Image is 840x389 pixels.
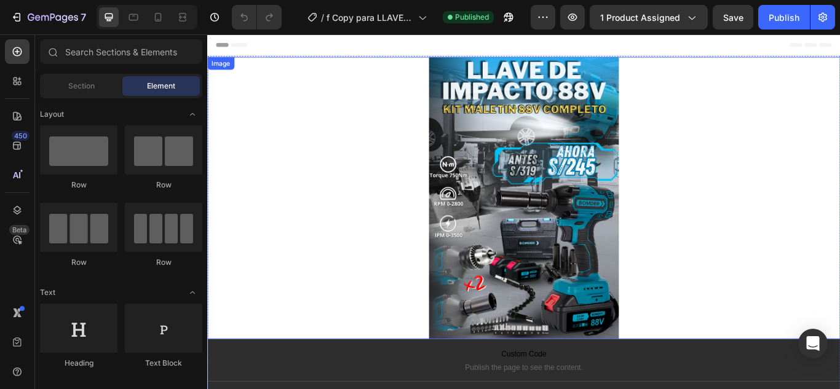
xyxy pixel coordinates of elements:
span: Element [147,81,175,92]
button: Publish [758,5,810,29]
span: Published [455,12,489,23]
span: Save [723,12,743,23]
span: 1 product assigned [600,11,680,24]
div: Row [125,257,202,268]
p: 7 [81,10,86,25]
button: Save [713,5,753,29]
button: 1 product assigned [590,5,708,29]
div: Undo/Redo [232,5,282,29]
span: f Copy para LLAVE DE IMPACTO 88V [327,11,413,24]
input: Search Sections & Elements [40,39,202,64]
div: Open Intercom Messenger [798,329,828,358]
div: Heading [40,358,117,369]
div: 450 [12,131,30,141]
span: Section [68,81,95,92]
span: Toggle open [183,104,202,124]
span: Text [40,287,55,298]
iframe: Design area [207,34,840,389]
span: Layout [40,109,64,120]
div: Text Block [125,358,202,369]
div: Row [125,179,202,191]
div: Row [40,179,117,191]
div: Image [2,28,29,39]
span: / [321,11,324,24]
div: Beta [9,225,30,235]
div: Publish [769,11,799,24]
button: 7 [5,5,92,29]
span: Toggle open [183,283,202,302]
div: Row [40,257,117,268]
img: gempages_551257566819124472-26f6f1e8-dca0-4a5a-90fe-cbe9f6bdb861.png [258,26,480,355]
